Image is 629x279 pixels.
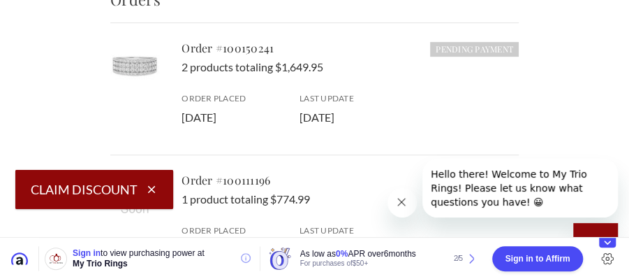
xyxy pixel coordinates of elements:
[182,41,274,55] a: Order #100150241
[182,224,283,237] h6: Order Placed
[422,159,618,217] iframe: Message from company
[573,223,618,268] iframe: Button to launch messaging window
[182,191,519,208] p: 1 product totaling $774.99
[182,59,519,76] p: 2 products totaling $1,649.95
[182,173,270,187] a: Order #100111196
[299,110,334,124] span: [DATE]
[387,188,417,218] iframe: Close message
[430,42,519,57] h6: Pending Payment
[182,110,216,124] span: [DATE]
[299,92,401,105] h6: Last Update
[15,170,173,209] button: Claim Discount
[182,92,283,105] h6: Order Placed
[299,224,401,237] h6: Last Update
[110,40,159,89] img: Photo of Amado 1 1/2 ct tw. Lab Grown Diamonds Mens Band 14K White Gold [BT1682WM]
